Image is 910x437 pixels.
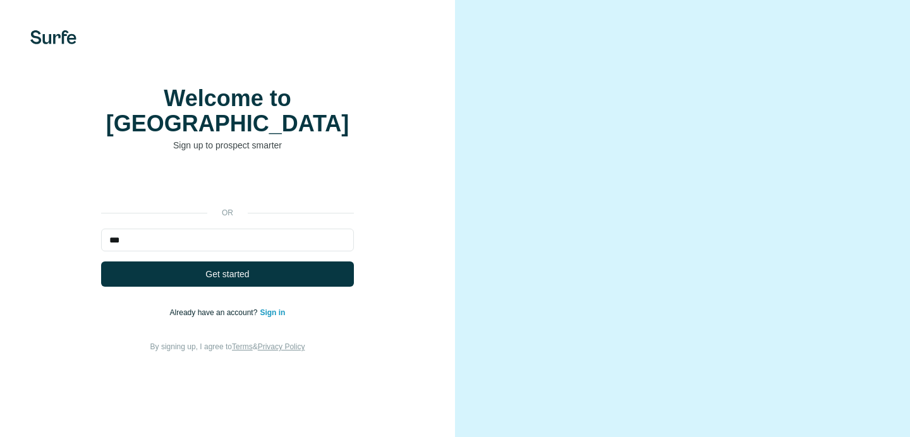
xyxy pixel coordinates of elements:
span: Already have an account? [170,308,260,317]
img: Surfe's logo [30,30,76,44]
p: or [207,207,248,218]
a: Terms [232,342,253,351]
span: By signing up, I agree to & [150,342,305,351]
h1: Welcome to [GEOGRAPHIC_DATA] [101,86,354,136]
button: Get started [101,261,354,287]
a: Privacy Policy [258,342,305,351]
iframe: Sign in with Google Button [95,171,360,198]
a: Sign in [260,308,285,317]
p: Sign up to prospect smarter [101,139,354,152]
span: Get started [205,268,249,280]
